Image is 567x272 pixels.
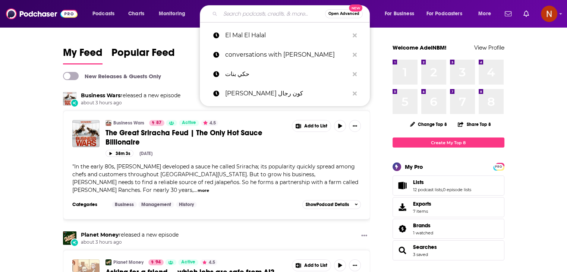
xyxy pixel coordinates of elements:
span: For Podcasters [426,9,462,19]
img: Business Wars [105,120,111,126]
img: Podchaser - Follow, Share and Rate Podcasts [6,7,78,21]
a: 3 saved [413,252,428,257]
button: Show profile menu [541,6,557,22]
p: El Mal El Halal [225,26,349,45]
span: New [349,4,362,12]
input: Search podcasts, credits, & more... [220,8,325,20]
a: Exports [393,197,504,217]
a: Searches [413,244,437,250]
a: 0 episode lists [443,187,471,192]
span: ... [193,187,197,193]
a: Searches [395,245,410,256]
span: Searches [393,240,504,260]
span: Lists [393,175,504,196]
a: 94 [148,259,164,265]
a: Active [179,120,199,126]
a: New Releases & Guests Only [63,72,161,80]
span: Brands [413,222,431,229]
img: Planet Money [105,259,111,265]
button: open menu [154,8,195,20]
a: El Mal El Halal [200,26,370,45]
img: User Profile [541,6,557,22]
span: The Great Sriracha Feud | The Only Hot Sauce Billionaire [105,128,262,147]
button: Open AdvancedNew [325,9,363,18]
a: Planet Money [113,259,144,265]
span: Add to List [304,263,327,268]
span: Show Podcast Details [306,202,349,207]
span: For Business [385,9,414,19]
a: Lists [413,179,471,186]
span: PRO [494,164,503,170]
h3: released a new episode [81,231,179,238]
a: My Feed [63,46,103,64]
a: 87 [149,120,164,126]
span: Monitoring [159,9,185,19]
a: حكي بنات [200,64,370,84]
img: The Great Sriracha Feud | The Only Hot Sauce Billionaire [72,120,100,147]
img: Business Wars [63,92,76,105]
a: PRO [494,164,503,169]
a: Show notifications dropdown [502,7,514,20]
p: حكي بنات [225,64,349,84]
button: Show More Button [349,259,361,271]
button: 4.5 [201,120,218,126]
a: Planet Money [81,231,119,238]
span: Active [181,259,195,266]
a: [PERSON_NAME] كون رجال [200,84,370,103]
button: Show More Button [292,260,331,271]
a: Lists [395,180,410,191]
a: History [176,202,197,208]
span: More [478,9,491,19]
a: Business [112,202,137,208]
button: open menu [422,8,473,20]
button: Share Top 8 [457,117,491,132]
span: , [442,187,443,192]
div: Search podcasts, credits, & more... [207,5,377,22]
span: Podcasts [92,9,114,19]
a: Brands [395,224,410,234]
span: Open Advanced [328,12,359,16]
a: Business Wars [81,92,120,99]
button: open menu [473,8,500,20]
button: 4.5 [200,259,217,265]
button: 38m 3s [105,150,133,157]
a: Charts [123,8,149,20]
p: Koon Rijjeil كون رجال [225,84,349,103]
div: New Episode [70,99,79,107]
span: Exports [395,202,410,212]
span: Lists [413,179,424,186]
a: Brands [413,222,433,229]
span: My Feed [63,46,103,63]
span: Exports [413,200,431,207]
button: open menu [87,8,124,20]
span: In the early 80s, [PERSON_NAME] developed a sauce he called Sriracha; its popularity quickly spre... [72,163,358,193]
a: 1 watched [413,230,433,235]
button: Show More Button [358,231,370,241]
h3: released a new episode [81,92,180,99]
img: Planet Money [63,231,76,245]
div: [DATE] [139,151,152,156]
button: ShowPodcast Details [302,200,361,209]
button: Change Top 8 [406,120,452,129]
span: about 3 hours ago [81,100,180,106]
a: View Profile [474,44,504,51]
a: Welcome AdelNBM! [393,44,447,51]
button: more [198,187,209,194]
a: conversations with [PERSON_NAME] [200,45,370,64]
span: 7 items [413,209,431,214]
span: " [72,163,358,193]
span: 94 [155,259,161,266]
a: Popular Feed [111,46,175,64]
button: Show More Button [349,120,361,132]
a: The Great Sriracha Feud | The Only Hot Sauce Billionaire [105,128,287,147]
span: 87 [156,119,161,127]
div: New Episode [70,238,79,247]
button: open menu [379,8,423,20]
